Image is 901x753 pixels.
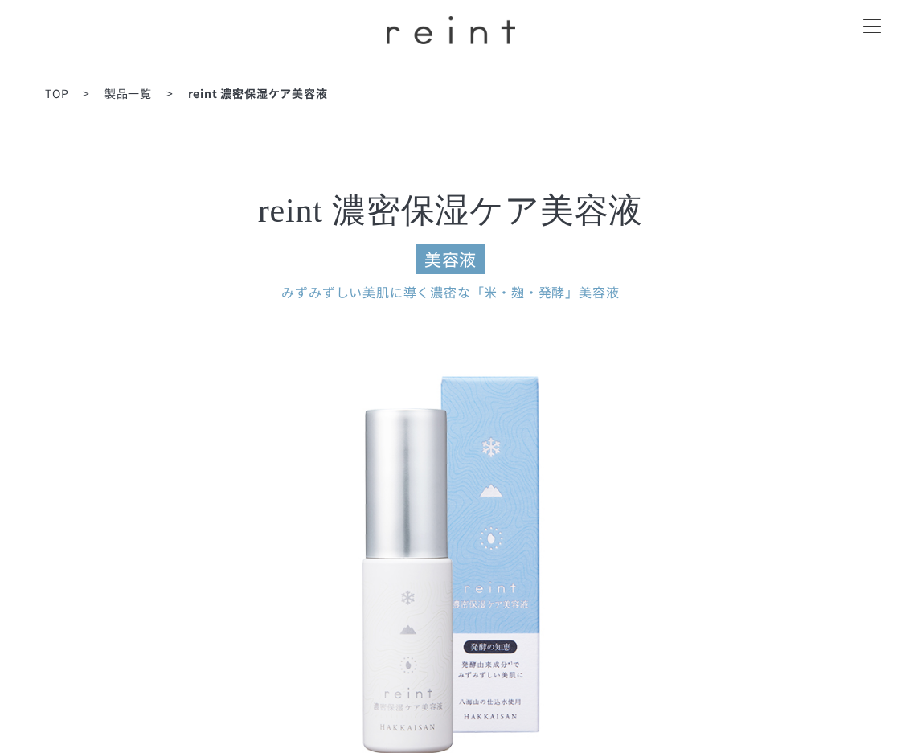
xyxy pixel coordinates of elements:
h3: reint 濃密保湿ケア 美容液 [129,190,772,274]
span: 美容液 [416,244,485,274]
a: TOP [45,85,68,101]
a: 製品一覧 [104,85,152,101]
dd: みずみずしい美肌に導く 濃密な「米・麹・発酵」美容液 [129,282,772,301]
img: ロゴ [387,16,515,44]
